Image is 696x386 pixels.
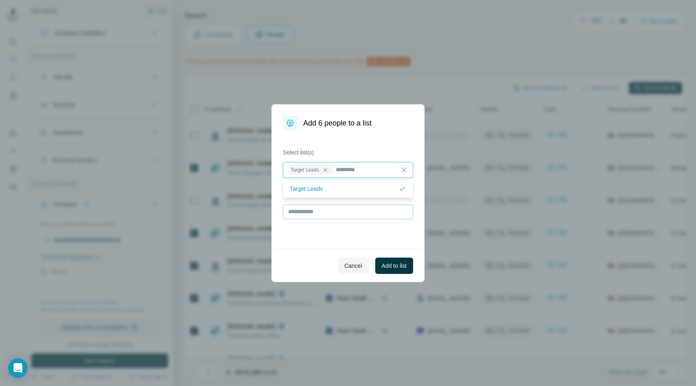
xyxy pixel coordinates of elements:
[382,262,407,270] span: Add to list
[288,165,333,175] div: Target Leads
[303,117,372,129] h1: Add 6 people to a list
[344,262,362,270] span: Cancel
[290,185,323,193] p: Target Leads
[283,148,413,157] label: Select list(s)
[338,258,369,274] button: Cancel
[375,258,413,274] button: Add to list
[8,358,28,378] div: Open Intercom Messenger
